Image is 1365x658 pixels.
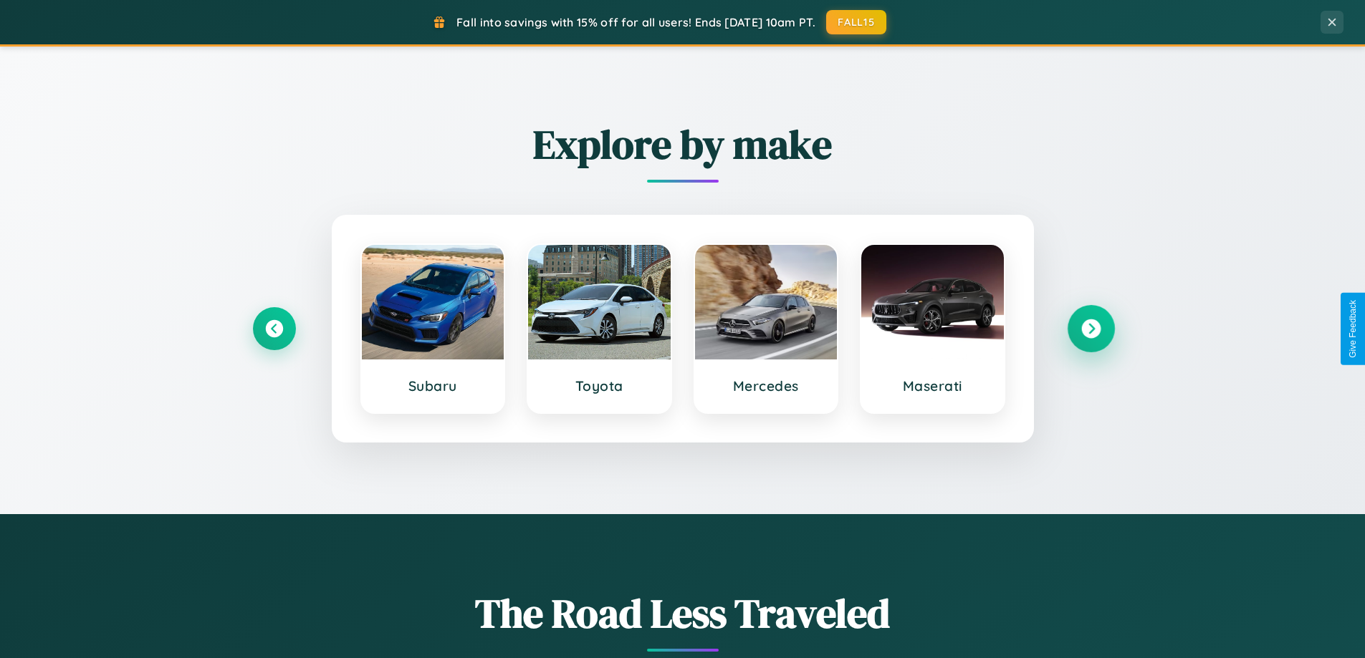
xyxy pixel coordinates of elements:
[542,377,656,395] h3: Toyota
[253,586,1113,641] h1: The Road Less Traveled
[376,377,490,395] h3: Subaru
[456,15,815,29] span: Fall into savings with 15% off for all users! Ends [DATE] 10am PT.
[876,377,990,395] h3: Maserati
[1348,300,1358,358] div: Give Feedback
[253,117,1113,172] h2: Explore by make
[709,377,823,395] h3: Mercedes
[826,10,886,34] button: FALL15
